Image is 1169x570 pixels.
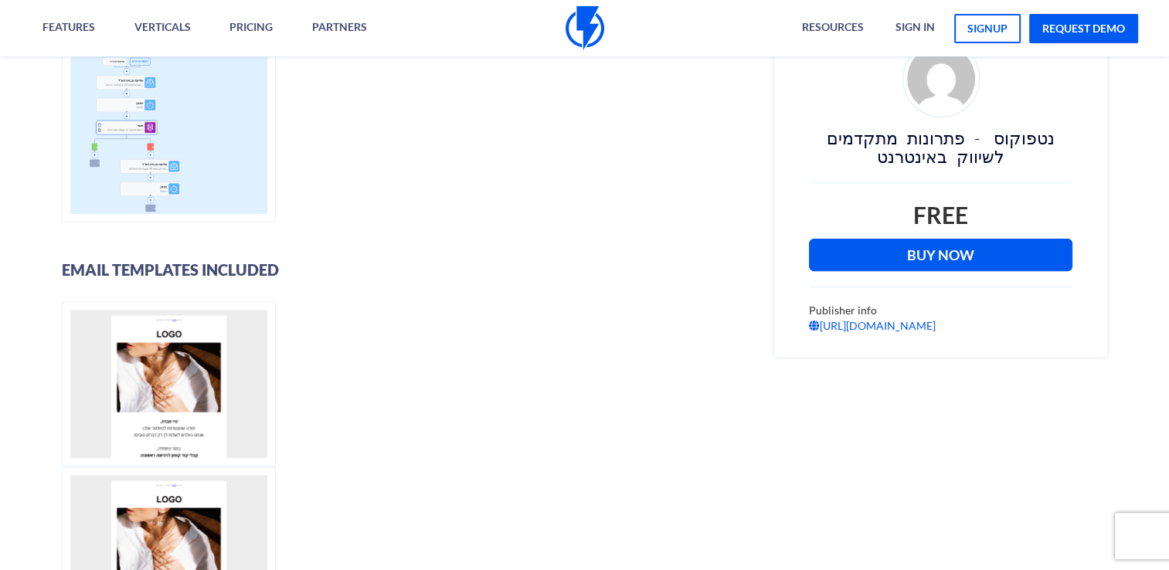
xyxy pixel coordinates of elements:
[809,239,1072,271] a: Buy Now
[809,304,877,317] span: Publisher info
[809,319,936,332] a: [URL][DOMAIN_NAME]
[954,14,1021,43] a: signup
[62,261,751,278] h3: Email Templates Included
[902,40,980,117] img: d4fe36f24926ae2e6254bfc5557d6d03
[1029,14,1138,43] a: request demo
[809,198,1072,232] div: Free
[809,129,1072,166] h3: נטפוקוס - פתרונות מתקדמים לשיווק באינטרנט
